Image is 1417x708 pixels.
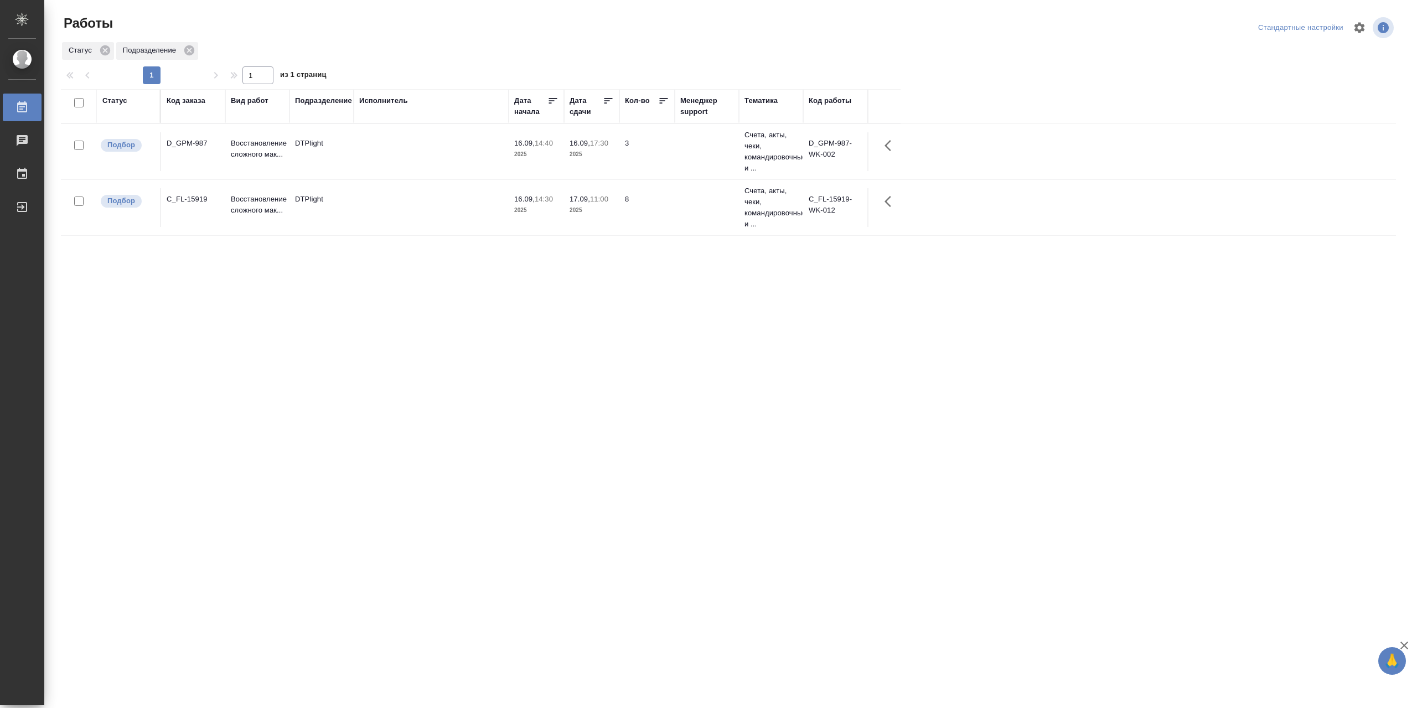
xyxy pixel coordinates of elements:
[809,95,851,106] div: Код работы
[1383,649,1402,673] span: 🙏
[107,195,135,206] p: Подбор
[878,188,904,215] button: Здесь прячутся важные кнопки
[744,95,778,106] div: Тематика
[167,194,220,205] div: C_FL-15919
[100,194,154,209] div: Можно подбирать исполнителей
[803,188,867,227] td: C_FL-15919-WK-012
[514,195,535,203] p: 16.09,
[167,95,205,106] div: Код заказа
[570,139,590,147] p: 16.09,
[514,149,558,160] p: 2025
[514,139,535,147] p: 16.09,
[803,132,867,171] td: D_GPM-987-WK-002
[680,95,733,117] div: Менеджер support
[231,194,284,216] p: Восстановление сложного мак...
[744,185,798,230] p: Счета, акты, чеки, командировочные и ...
[1346,14,1373,41] span: Настроить таблицу
[231,138,284,160] p: Восстановление сложного мак...
[1255,19,1346,37] div: split button
[289,132,354,171] td: DTPlight
[1378,647,1406,675] button: 🙏
[100,138,154,153] div: Можно подбирать исполнителей
[116,42,198,60] div: Подразделение
[625,95,650,106] div: Кол-во
[619,132,675,171] td: 3
[619,188,675,227] td: 8
[62,42,114,60] div: Статус
[69,45,96,56] p: Статус
[359,95,408,106] div: Исполнитель
[744,130,798,174] p: Счета, акты, чеки, командировочные и ...
[295,95,352,106] div: Подразделение
[280,68,327,84] span: из 1 страниц
[514,205,558,216] p: 2025
[1373,17,1396,38] span: Посмотреть информацию
[570,95,603,117] div: Дата сдачи
[231,95,268,106] div: Вид работ
[514,95,547,117] div: Дата начала
[570,149,614,160] p: 2025
[878,132,904,159] button: Здесь прячутся важные кнопки
[570,195,590,203] p: 17.09,
[590,139,608,147] p: 17:30
[102,95,127,106] div: Статус
[535,139,553,147] p: 14:40
[167,138,220,149] div: D_GPM-987
[107,139,135,151] p: Подбор
[535,195,553,203] p: 14:30
[61,14,113,32] span: Работы
[123,45,180,56] p: Подразделение
[289,188,354,227] td: DTPlight
[590,195,608,203] p: 11:00
[570,205,614,216] p: 2025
